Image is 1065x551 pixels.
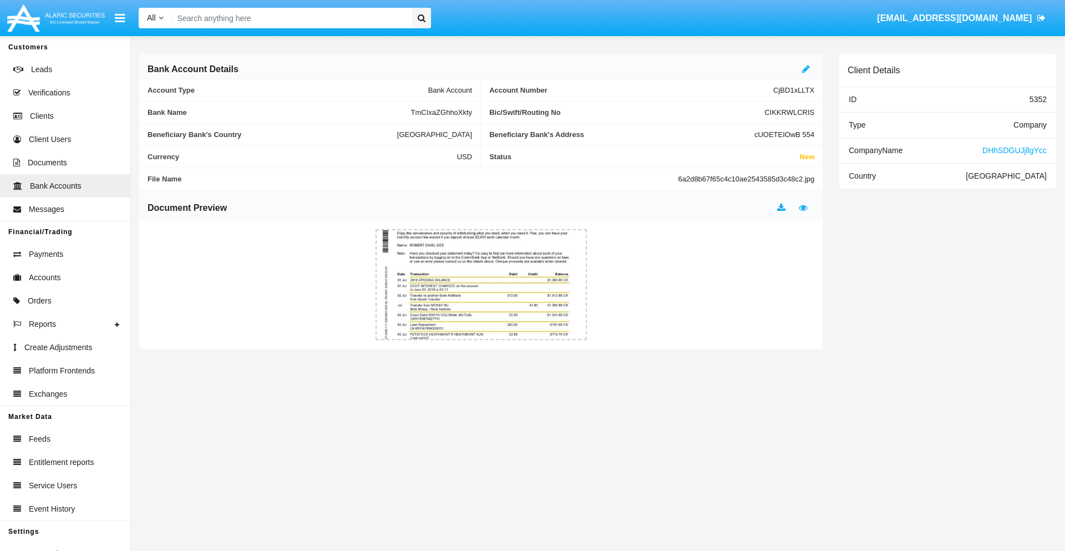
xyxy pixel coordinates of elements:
[849,146,902,155] span: Company Name
[397,130,472,139] span: [GEOGRAPHIC_DATA]
[773,86,814,94] span: CjBD1xLLTX
[147,13,156,22] span: All
[29,388,67,400] span: Exchanges
[29,365,95,377] span: Platform Frontends
[172,8,408,28] input: Search
[30,110,54,122] span: Clients
[982,146,1047,155] span: DHhSDGUJjllgYcc
[1013,120,1047,129] span: Company
[148,63,239,75] h6: Bank Account Details
[848,65,900,75] h6: Client Details
[1029,95,1047,104] span: 5352
[678,175,814,183] span: 6a2d8b67f65c4c10ae2543585d3c48c2.jpg
[29,480,77,492] span: Service Users
[29,249,63,260] span: Payments
[30,180,82,192] span: Bank Accounts
[148,153,457,161] span: Currency
[489,108,764,117] span: Bic/Swift/Routing No
[29,433,50,445] span: Feeds
[489,130,754,139] span: Beneficiary Bank's Address
[29,319,56,330] span: Reports
[800,153,815,161] span: New
[148,130,397,139] span: Beneficiary Bank's Country
[28,157,67,169] span: Documents
[28,87,70,99] span: Verifications
[139,12,172,24] a: All
[428,86,473,94] span: Bank Account
[148,108,411,117] span: Bank Name
[29,134,71,145] span: Client Users
[29,204,64,215] span: Messages
[877,13,1032,23] span: [EMAIL_ADDRESS][DOMAIN_NAME]
[764,108,814,117] span: CIKKRWLCRIS
[148,86,428,94] span: Account Type
[457,153,472,161] span: USD
[29,503,75,515] span: Event History
[489,153,799,161] span: Status
[966,171,1047,180] span: [GEOGRAPHIC_DATA]
[411,108,473,117] span: TmCIxaZGhhoXkty
[148,175,678,183] span: File Name
[754,130,814,139] span: cUOETEIOwB 554
[24,342,92,353] span: Create Adjustments
[849,95,856,104] span: ID
[29,457,94,468] span: Entitlement reports
[29,272,61,284] span: Accounts
[872,3,1051,34] a: [EMAIL_ADDRESS][DOMAIN_NAME]
[148,202,227,214] h6: Document Preview
[849,120,865,129] span: Type
[489,86,773,94] span: Account Number
[849,171,876,180] span: Country
[28,295,52,307] span: Orders
[31,64,52,75] span: Leads
[6,2,106,34] img: Logo image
